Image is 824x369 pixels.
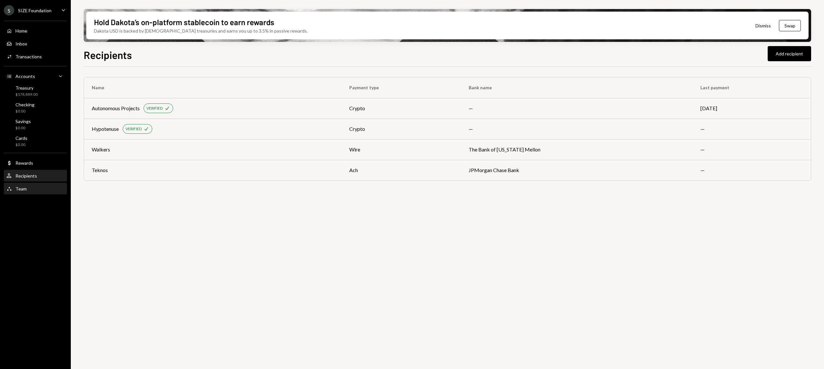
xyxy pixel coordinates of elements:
div: crypto [349,125,454,133]
div: Hold Dakota’s on-platform stablecoin to earn rewards [94,17,274,27]
h1: Recipients [84,48,132,61]
div: Checking [15,102,34,107]
div: Home [15,28,27,34]
button: Swap [779,20,801,31]
a: Cards$0.00 [4,133,67,149]
div: crypto [349,104,454,112]
div: Accounts [15,73,35,79]
div: $0.00 [15,125,31,131]
div: Recipients [15,173,37,179]
th: Bank name [461,77,693,98]
div: Rewards [15,160,33,166]
div: VERIFIED [126,126,142,132]
div: S [4,5,14,15]
a: Rewards [4,157,67,169]
a: Recipients [4,170,67,181]
div: $0.00 [15,142,27,148]
td: — [693,160,811,180]
a: Home [4,25,67,36]
div: Transactions [15,54,42,59]
div: $178,889.00 [15,92,38,97]
td: — [461,98,693,119]
td: — [693,119,811,139]
div: ach [349,166,454,174]
td: — [693,139,811,160]
div: Teknos [92,166,108,174]
div: VERIFIED [146,106,163,111]
a: Checking$0.00 [4,100,67,115]
a: Team [4,183,67,194]
div: Walkers [92,146,110,153]
th: Last payment [693,77,811,98]
div: wire [349,146,454,153]
div: Dakota USD is backed by [DEMOGRAPHIC_DATA] treasuries and earns you up to 3.5% in passive rewards. [94,27,308,34]
div: Treasury [15,85,38,91]
a: Savings$0.00 [4,117,67,132]
td: The Bank of [US_STATE] Mellon [461,139,693,160]
th: Payment type [342,77,461,98]
div: Autonomous Projects [92,104,140,112]
td: [DATE] [693,98,811,119]
th: Name [84,77,342,98]
div: $0.00 [15,109,34,114]
a: Inbox [4,38,67,49]
div: Hypotenuse [92,125,119,133]
div: Savings [15,119,31,124]
a: Treasury$178,889.00 [4,83,67,99]
td: — [461,119,693,139]
div: Inbox [15,41,27,46]
a: Transactions [4,51,67,62]
a: Accounts [4,70,67,82]
div: Cards [15,135,27,141]
div: Team [15,186,27,191]
button: Dismiss [747,18,779,33]
div: SIZE Foundation [18,8,51,13]
button: Add recipient [768,46,811,61]
td: JPMorgan Chase Bank [461,160,693,180]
